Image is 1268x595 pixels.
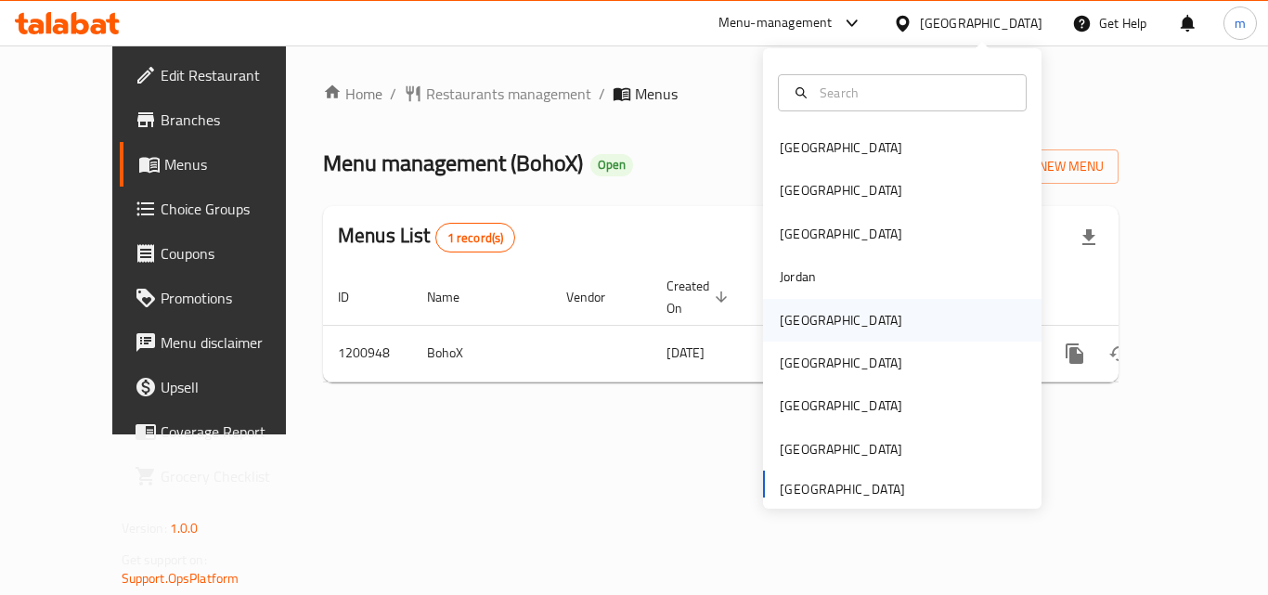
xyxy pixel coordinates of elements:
a: Edit Restaurant [120,53,324,97]
span: Get support on: [122,548,207,572]
a: Menu disclaimer [120,320,324,365]
span: 1 record(s) [436,229,515,247]
span: 1.0.0 [170,516,199,540]
div: [GEOGRAPHIC_DATA] [920,13,1042,33]
span: Open [590,157,633,173]
button: Add New Menu [975,149,1119,184]
h2: Menus List [338,222,515,252]
li: / [599,83,605,105]
td: 1200948 [323,325,412,382]
div: [GEOGRAPHIC_DATA] [780,310,902,330]
a: Upsell [120,365,324,409]
a: Promotions [120,276,324,320]
span: Menu management ( BohoX ) [323,142,583,184]
span: Choice Groups [161,198,309,220]
span: Menu disclaimer [161,331,309,354]
span: Coupons [161,242,309,265]
div: [GEOGRAPHIC_DATA] [780,180,902,200]
span: Vendor [566,286,629,308]
span: Upsell [161,376,309,398]
span: ID [338,286,373,308]
li: / [390,83,396,105]
a: Restaurants management [404,83,591,105]
span: Promotions [161,287,309,309]
input: Search [812,83,1015,103]
span: Add New Menu [990,155,1104,178]
div: Export file [1067,215,1111,260]
span: [DATE] [666,341,705,365]
a: Menus [120,142,324,187]
span: Menus [164,153,309,175]
span: Version: [122,516,167,540]
a: Grocery Checklist [120,454,324,498]
a: Coupons [120,231,324,276]
a: Home [323,83,382,105]
span: Restaurants management [426,83,591,105]
div: [GEOGRAPHIC_DATA] [780,353,902,373]
span: Edit Restaurant [161,64,309,86]
div: [GEOGRAPHIC_DATA] [780,439,902,459]
span: Created On [666,275,733,319]
span: Coverage Report [161,420,309,443]
div: [GEOGRAPHIC_DATA] [780,137,902,158]
a: Support.OpsPlatform [122,566,239,590]
span: Branches [161,109,309,131]
button: more [1053,331,1097,376]
div: Menu-management [718,12,833,34]
button: Change Status [1097,331,1142,376]
span: Grocery Checklist [161,465,309,487]
div: [GEOGRAPHIC_DATA] [780,395,902,416]
div: [GEOGRAPHIC_DATA] [780,224,902,244]
div: Jordan [780,266,816,287]
a: Choice Groups [120,187,324,231]
a: Branches [120,97,324,142]
span: Menus [635,83,678,105]
nav: breadcrumb [323,83,1119,105]
a: Coverage Report [120,409,324,454]
span: m [1235,13,1246,33]
td: BohoX [412,325,551,382]
span: Name [427,286,484,308]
